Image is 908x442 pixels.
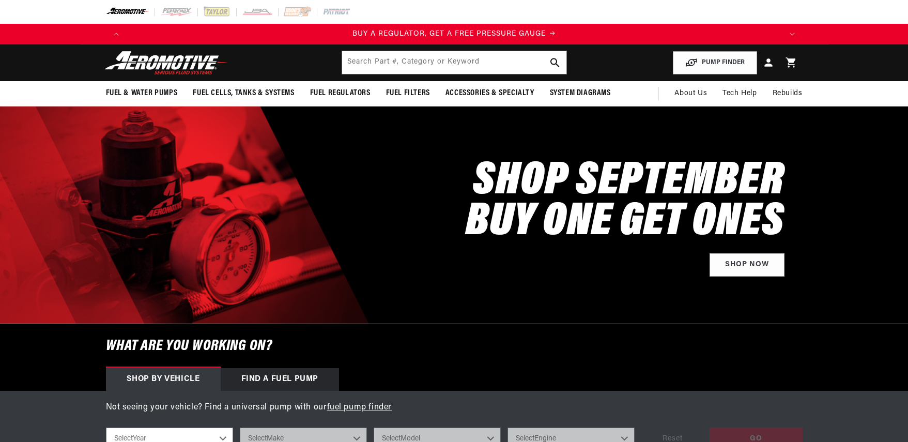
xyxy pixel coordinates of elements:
summary: Fuel & Water Pumps [98,81,186,105]
span: Rebuilds [773,88,803,99]
summary: Fuel Regulators [302,81,378,105]
summary: System Diagrams [542,81,619,105]
span: System Diagrams [550,88,611,99]
p: Not seeing your vehicle? Find a universal pump with our [106,401,803,415]
div: Shop by vehicle [106,368,221,391]
a: Shop Now [710,253,784,277]
span: Fuel Cells, Tanks & Systems [193,88,294,99]
button: search button [544,51,566,74]
span: Accessories & Specialty [445,88,534,99]
div: Find a Fuel Pump [221,368,340,391]
span: Fuel & Water Pumps [106,88,178,99]
button: PUMP FINDER [673,51,757,74]
summary: Fuel Cells, Tanks & Systems [185,81,302,105]
span: Fuel Regulators [310,88,371,99]
h2: SHOP SEPTEMBER BUY ONE GET ONES [466,162,784,243]
h6: What are you working on? [80,324,828,368]
span: About Us [674,89,707,97]
summary: Tech Help [715,81,764,106]
span: Tech Help [722,88,757,99]
a: BUY A REGULATOR, GET A FREE PRESSURE GAUGE [127,28,782,40]
input: Search by Part Number, Category or Keyword [342,51,566,74]
slideshow-component: Translation missing: en.sections.announcements.announcement_bar [80,24,828,44]
summary: Accessories & Specialty [438,81,542,105]
span: Fuel Filters [386,88,430,99]
button: Translation missing: en.sections.announcements.next_announcement [782,24,803,44]
a: About Us [667,81,715,106]
div: Announcement [127,28,782,40]
img: Aeromotive [102,51,231,75]
summary: Fuel Filters [378,81,438,105]
button: Translation missing: en.sections.announcements.previous_announcement [106,24,127,44]
div: 1 of 4 [127,28,782,40]
summary: Rebuilds [765,81,810,106]
span: BUY A REGULATOR, GET A FREE PRESSURE GAUGE [352,30,546,38]
a: fuel pump finder [327,403,392,411]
